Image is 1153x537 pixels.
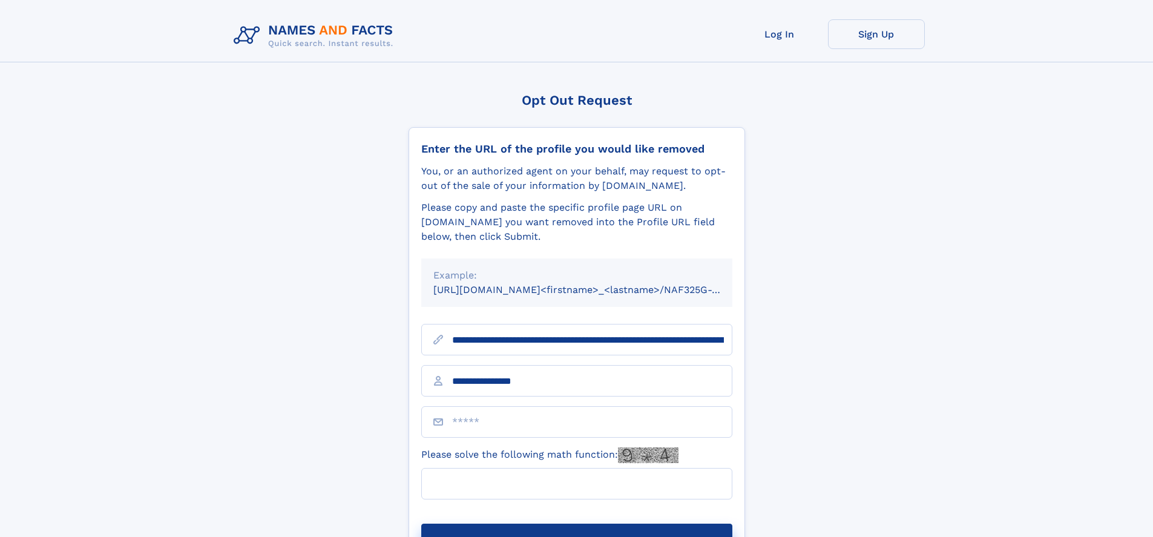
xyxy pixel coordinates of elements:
label: Please solve the following math function: [421,447,678,463]
a: Sign Up [828,19,925,49]
div: Enter the URL of the profile you would like removed [421,142,732,156]
div: Example: [433,268,720,283]
div: You, or an authorized agent on your behalf, may request to opt-out of the sale of your informatio... [421,164,732,193]
small: [URL][DOMAIN_NAME]<firstname>_<lastname>/NAF325G-xxxxxxxx [433,284,755,295]
a: Log In [731,19,828,49]
div: Opt Out Request [409,93,745,108]
img: Logo Names and Facts [229,19,403,52]
div: Please copy and paste the specific profile page URL on [DOMAIN_NAME] you want removed into the Pr... [421,200,732,244]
